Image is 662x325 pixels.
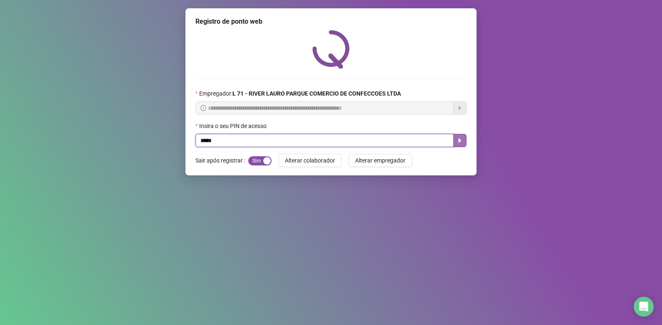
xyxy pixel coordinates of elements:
span: Alterar colaborador [285,156,335,165]
img: QRPoint [312,30,350,69]
span: Empregador : [199,89,401,98]
div: Registro de ponto web [195,17,467,27]
button: Alterar empregador [348,154,412,167]
label: Sair após registrar [195,154,248,167]
span: info-circle [200,105,206,111]
div: Open Intercom Messenger [634,297,654,317]
label: Insira o seu PIN de acesso [195,121,272,130]
span: Alterar empregador [355,156,405,165]
span: caret-right [457,137,463,144]
button: Alterar colaborador [278,154,342,167]
strong: L 71 - RIVER LAURO PARQUE COMERCIO DE CONFECCOES LTDA [232,90,401,97]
